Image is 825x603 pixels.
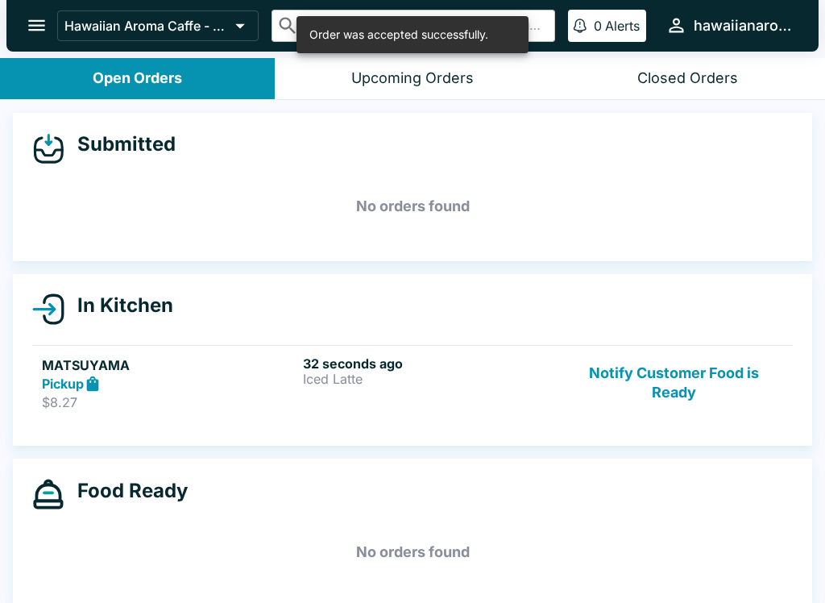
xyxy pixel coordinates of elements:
[42,356,296,375] h5: MATSUYAMA
[694,16,793,35] div: hawaiianaromacaffe
[57,10,259,41] button: Hawaiian Aroma Caffe - Waikiki Beachcomber
[605,18,640,34] p: Alerts
[659,8,799,43] button: hawaiianaromacaffe
[64,132,176,156] h4: Submitted
[32,523,793,581] h5: No orders found
[303,372,558,386] p: Iced Latte
[309,21,488,48] div: Order was accepted successfully.
[32,177,793,235] h5: No orders found
[42,376,84,392] strong: Pickup
[64,18,229,34] p: Hawaiian Aroma Caffe - Waikiki Beachcomber
[16,5,57,46] button: open drawer
[93,69,182,88] div: Open Orders
[351,69,474,88] div: Upcoming Orders
[565,356,783,411] button: Notify Customer Food is Ready
[64,479,188,503] h4: Food Ready
[42,394,296,410] p: $8.27
[64,293,173,318] h4: In Kitchen
[32,345,793,421] a: MATSUYAMAPickup$8.2732 seconds agoIced LatteNotify Customer Food is Ready
[303,356,558,372] h6: 32 seconds ago
[637,69,738,88] div: Closed Orders
[594,18,602,34] p: 0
